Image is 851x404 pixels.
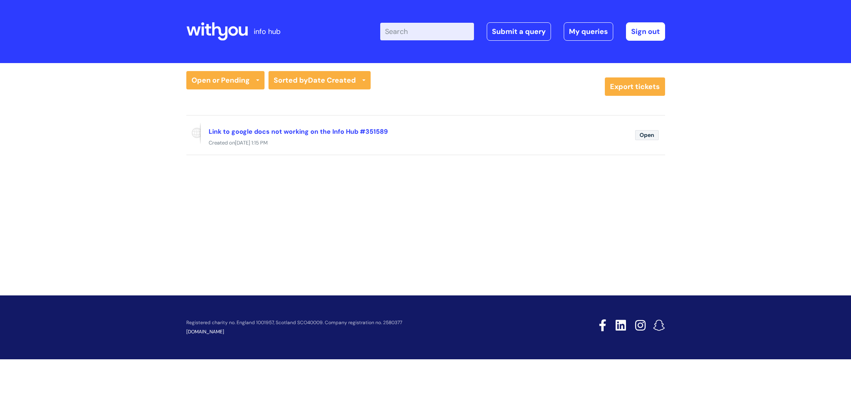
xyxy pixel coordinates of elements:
[209,127,388,136] a: Link to google docs not working on the Info Hub #351589
[235,139,268,146] span: [DATE] 1:15 PM
[269,71,371,89] a: Sorted byDate Created
[186,329,224,335] a: [DOMAIN_NAME]
[308,75,356,85] b: Date Created
[186,138,665,148] div: Created on
[186,71,265,89] a: Open or Pending
[635,130,659,140] span: Open
[564,22,613,41] a: My queries
[186,320,542,325] p: Registered charity no. England 1001957, Scotland SCO40009. Company registration no. 2580377
[487,22,551,41] a: Submit a query
[380,22,665,41] div: | -
[380,23,474,40] input: Search
[254,25,280,38] p: info hub
[605,77,665,96] a: Export tickets
[626,22,665,41] a: Sign out
[186,122,201,145] span: Reported via portal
